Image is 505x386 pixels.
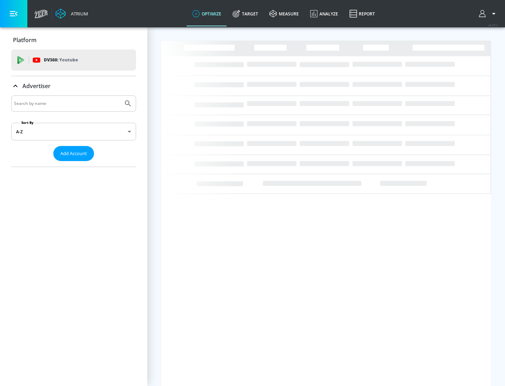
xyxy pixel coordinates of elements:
[187,1,227,26] a: optimize
[14,99,120,108] input: Search by name
[59,56,78,64] p: Youtube
[55,8,88,19] a: Atrium
[11,161,136,167] nav: list of Advertiser
[344,1,381,26] a: Report
[304,1,344,26] a: Analyze
[227,1,264,26] a: Target
[11,76,136,96] div: Advertiser
[11,95,136,167] div: Advertiser
[11,49,136,71] div: DV360: Youtube
[13,36,36,44] p: Platform
[488,23,498,27] span: v 4.25.2
[11,123,136,140] div: A-Z
[22,82,50,90] p: Advertiser
[264,1,304,26] a: measure
[44,56,78,64] p: DV360:
[11,30,136,50] div: Platform
[68,11,88,17] div: Atrium
[53,146,94,161] button: Add Account
[60,149,87,158] span: Add Account
[20,120,35,125] label: Sort By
